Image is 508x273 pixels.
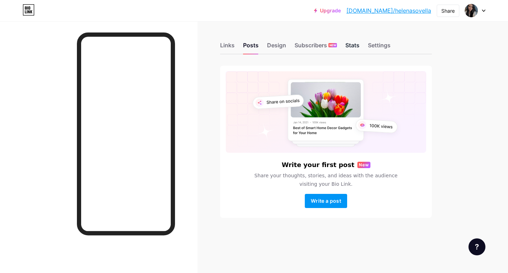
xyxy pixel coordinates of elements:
[243,41,259,54] div: Posts
[368,41,391,54] div: Settings
[267,41,286,54] div: Design
[345,41,359,54] div: Stats
[346,6,431,15] a: [DOMAIN_NAME]/helenasovella
[314,8,341,13] a: Upgrade
[305,194,347,208] button: Write a post
[220,41,235,54] div: Links
[441,7,455,14] div: Share
[311,198,341,204] span: Write a post
[359,162,369,168] span: New
[295,41,337,54] div: Subscribers
[246,171,406,188] span: Share your thoughts, stories, and ideas with the audience visiting your Bio Link.
[282,161,354,168] h6: Write your first post
[465,4,478,17] img: helenasovella
[329,43,336,47] span: NEW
